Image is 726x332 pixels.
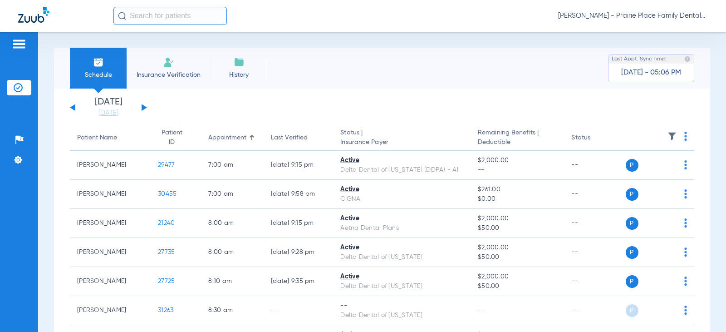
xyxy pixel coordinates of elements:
[478,138,557,147] span: Deductible
[158,220,175,226] span: 21240
[626,159,638,172] span: P
[93,57,104,68] img: Schedule
[340,194,463,204] div: CIGNA
[626,304,638,317] span: P
[340,301,463,311] div: --
[271,133,308,143] div: Last Verified
[478,243,557,253] span: $2,000.00
[333,125,471,151] th: Status |
[208,133,256,143] div: Appointment
[264,267,333,296] td: [DATE] 9:35 PM
[684,189,687,198] img: group-dot-blue.svg
[684,56,691,62] img: last sync help info
[118,12,126,20] img: Search Icon
[133,70,204,79] span: Insurance Verification
[158,128,194,147] div: Patient ID
[340,223,463,233] div: Aetna Dental Plans
[684,306,687,315] img: group-dot-blue.svg
[201,151,264,180] td: 7:00 AM
[158,191,177,197] span: 30455
[70,209,151,238] td: [PERSON_NAME]
[626,246,638,259] span: P
[18,7,49,23] img: Zuub Logo
[621,68,681,77] span: [DATE] - 05:06 PM
[564,296,625,325] td: --
[340,185,463,194] div: Active
[158,307,173,313] span: 31263
[201,296,264,325] td: 8:30 AM
[81,98,136,118] li: [DATE]
[271,133,326,143] div: Last Verified
[564,209,625,238] td: --
[70,296,151,325] td: [PERSON_NAME]
[667,132,677,141] img: filter.svg
[158,128,186,147] div: Patient ID
[77,133,143,143] div: Patient Name
[558,11,708,20] span: [PERSON_NAME] - Prairie Place Family Dental
[478,165,557,175] span: --
[684,248,687,257] img: group-dot-blue.svg
[201,238,264,267] td: 8:00 AM
[208,133,246,143] div: Appointment
[340,272,463,282] div: Active
[264,238,333,267] td: [DATE] 9:28 PM
[77,70,120,79] span: Schedule
[564,125,625,151] th: Status
[564,151,625,180] td: --
[340,165,463,175] div: Delta Dental of [US_STATE] (DDPA) - AI
[158,278,175,284] span: 27725
[626,217,638,230] span: P
[626,188,638,201] span: P
[340,253,463,262] div: Delta Dental of [US_STATE]
[471,125,564,151] th: Remaining Benefits |
[264,209,333,238] td: [DATE] 9:15 PM
[77,133,117,143] div: Patient Name
[612,55,666,64] span: Last Appt. Sync Time:
[163,57,174,68] img: Manual Insurance Verification
[113,7,227,25] input: Search for patients
[217,70,260,79] span: History
[264,151,333,180] td: [DATE] 9:15 PM
[70,180,151,209] td: [PERSON_NAME]
[626,275,638,288] span: P
[340,311,463,320] div: Delta Dental of [US_STATE]
[340,243,463,253] div: Active
[340,138,463,147] span: Insurance Payer
[340,156,463,165] div: Active
[234,57,245,68] img: History
[684,218,687,228] img: group-dot-blue.svg
[12,39,26,50] img: hamburger-icon
[478,282,557,291] span: $50.00
[81,109,136,118] a: [DATE]
[478,185,557,194] span: $261.00
[201,180,264,209] td: 7:00 AM
[684,132,687,141] img: group-dot-blue.svg
[478,307,485,313] span: --
[264,180,333,209] td: [DATE] 9:58 PM
[564,180,625,209] td: --
[478,272,557,282] span: $2,000.00
[70,267,151,296] td: [PERSON_NAME]
[478,194,557,204] span: $0.00
[201,209,264,238] td: 8:00 AM
[158,249,175,255] span: 27735
[684,277,687,286] img: group-dot-blue.svg
[70,151,151,180] td: [PERSON_NAME]
[70,238,151,267] td: [PERSON_NAME]
[478,156,557,165] span: $2,000.00
[564,238,625,267] td: --
[478,253,557,262] span: $50.00
[684,160,687,169] img: group-dot-blue.svg
[201,267,264,296] td: 8:10 AM
[158,162,175,168] span: 29477
[478,223,557,233] span: $50.00
[478,214,557,223] span: $2,000.00
[340,214,463,223] div: Active
[564,267,625,296] td: --
[340,282,463,291] div: Delta Dental of [US_STATE]
[264,296,333,325] td: --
